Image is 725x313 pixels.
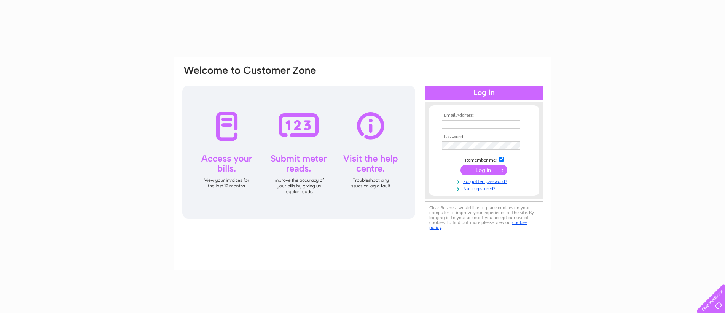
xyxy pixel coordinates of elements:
a: Forgotten password? [442,177,528,184]
td: Remember me? [440,156,528,163]
a: cookies policy [429,220,527,230]
th: Password: [440,134,528,140]
a: Not registered? [442,184,528,192]
th: Email Address: [440,113,528,118]
div: Clear Business would like to place cookies on your computer to improve your experience of the sit... [425,201,543,234]
input: Submit [460,165,507,175]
